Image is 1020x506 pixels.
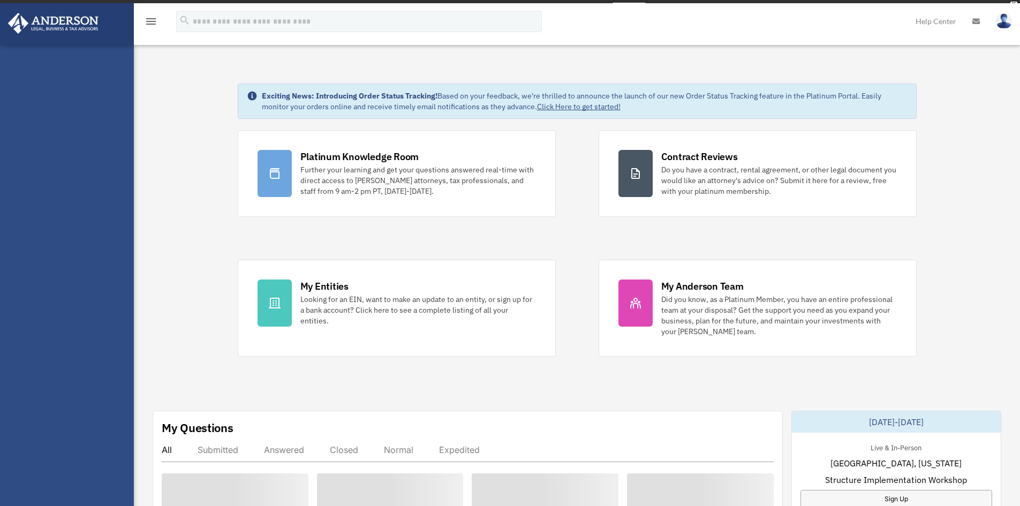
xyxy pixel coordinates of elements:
[830,457,962,470] span: [GEOGRAPHIC_DATA], [US_STATE]
[262,90,908,112] div: Based on your feedback, we're thrilled to announce the launch of our new Order Status Tracking fe...
[661,294,897,337] div: Did you know, as a Platinum Member, you have an entire professional team at your disposal? Get th...
[661,280,744,293] div: My Anderson Team
[162,420,233,436] div: My Questions
[599,130,917,217] a: Contract Reviews Do you have a contract, rental agreement, or other legal document you would like...
[5,13,102,34] img: Anderson Advisors Platinum Portal
[661,164,897,197] div: Do you have a contract, rental agreement, or other legal document you would like an attorney's ad...
[300,280,349,293] div: My Entities
[996,13,1012,29] img: User Pic
[162,444,172,455] div: All
[264,444,304,455] div: Answered
[262,91,437,101] strong: Exciting News: Introducing Order Status Tracking!
[439,444,480,455] div: Expedited
[537,102,621,111] a: Click Here to get started!
[374,3,608,16] div: Get a chance to win 6 months of Platinum for free just by filling out this
[300,150,419,163] div: Platinum Knowledge Room
[238,260,556,357] a: My Entities Looking for an EIN, want to make an update to an entity, or sign up for a bank accoun...
[661,150,738,163] div: Contract Reviews
[384,444,413,455] div: Normal
[300,294,536,326] div: Looking for an EIN, want to make an update to an entity, or sign up for a bank account? Click her...
[145,19,157,28] a: menu
[862,441,930,452] div: Live & In-Person
[599,260,917,357] a: My Anderson Team Did you know, as a Platinum Member, you have an entire professional team at your...
[179,14,191,26] i: search
[145,15,157,28] i: menu
[825,473,967,486] span: Structure Implementation Workshop
[330,444,358,455] div: Closed
[1010,2,1017,8] div: close
[238,130,556,217] a: Platinum Knowledge Room Further your learning and get your questions answered real-time with dire...
[613,3,646,16] a: survey
[792,411,1001,433] div: [DATE]-[DATE]
[300,164,536,197] div: Further your learning and get your questions answered real-time with direct access to [PERSON_NAM...
[198,444,238,455] div: Submitted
